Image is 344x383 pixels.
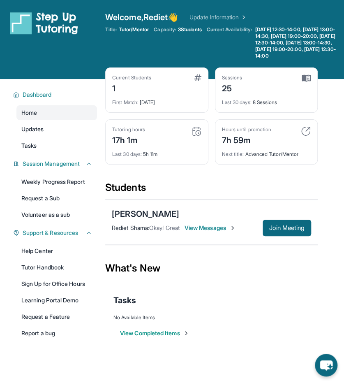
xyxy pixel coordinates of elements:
a: Sign Up for Office Hours [16,276,97,291]
span: Title: [105,26,117,33]
span: Tasks [113,295,136,306]
span: Okay! Great [149,224,180,231]
span: Next title : [222,151,244,157]
span: Home [21,109,37,117]
span: [DATE] 12:30-14:00, [DATE] 13:00-14:30, [DATE] 19:00-20:00, [DATE] 12:30-14:00, [DATE] 13:00-14:3... [255,26,342,59]
div: 1 [112,81,151,94]
a: Tutor Handbook [16,260,97,275]
span: Join Meeting [269,225,305,230]
span: Updates [21,125,44,133]
a: Volunteer as a sub [16,207,97,222]
span: Tutor/Mentor [118,26,149,33]
img: card [194,74,201,81]
img: card [302,74,311,82]
div: Advanced Tutor/Mentor [222,146,311,158]
span: Last 30 days : [112,151,142,157]
div: 8 Sessions [222,94,311,106]
div: [DATE] [112,94,201,106]
button: View Completed Items [120,329,189,337]
div: Tutoring hours [112,126,145,133]
span: View Messages [185,224,236,232]
div: [PERSON_NAME] [112,208,179,220]
div: No Available Items [113,314,309,321]
a: Update Information [189,13,247,21]
span: 3 Students [178,26,202,33]
a: Report a bug [16,326,97,341]
button: Session Management [19,160,92,168]
div: What's New [105,250,318,286]
div: Students [105,181,318,199]
img: Chevron-Right [229,225,236,231]
span: Support & Resources [23,229,78,237]
span: First Match : [112,99,139,105]
div: Sessions [222,74,242,81]
div: 7h 59m [222,133,271,146]
span: Welcome, Rediet 👋 [105,12,178,23]
img: Chevron Right [239,13,247,21]
a: Learning Portal Demo [16,293,97,308]
span: Rediet Shama : [112,224,149,231]
span: Current Availability: [207,26,252,59]
button: Join Meeting [263,220,311,236]
div: 17h 1m [112,133,145,146]
img: card [301,126,311,136]
button: Support & Resources [19,229,92,237]
a: Help Center [16,244,97,258]
div: 5h 11m [112,146,201,158]
span: Dashboard [23,91,52,99]
a: Weekly Progress Report [16,174,97,189]
a: [DATE] 12:30-14:00, [DATE] 13:00-14:30, [DATE] 19:00-20:00, [DATE] 12:30-14:00, [DATE] 13:00-14:3... [254,26,344,59]
button: chat-button [315,354,337,376]
div: Current Students [112,74,151,81]
div: 25 [222,81,242,94]
a: Request a Feature [16,309,97,324]
button: Dashboard [19,91,92,99]
a: Updates [16,122,97,137]
img: card [192,126,201,136]
span: Session Management [23,160,80,168]
div: Hours until promotion [222,126,271,133]
img: logo [10,12,78,35]
span: Tasks [21,142,37,150]
a: Request a Sub [16,191,97,206]
a: Home [16,105,97,120]
span: Last 30 days : [222,99,252,105]
span: Capacity: [154,26,176,33]
a: Tasks [16,138,97,153]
